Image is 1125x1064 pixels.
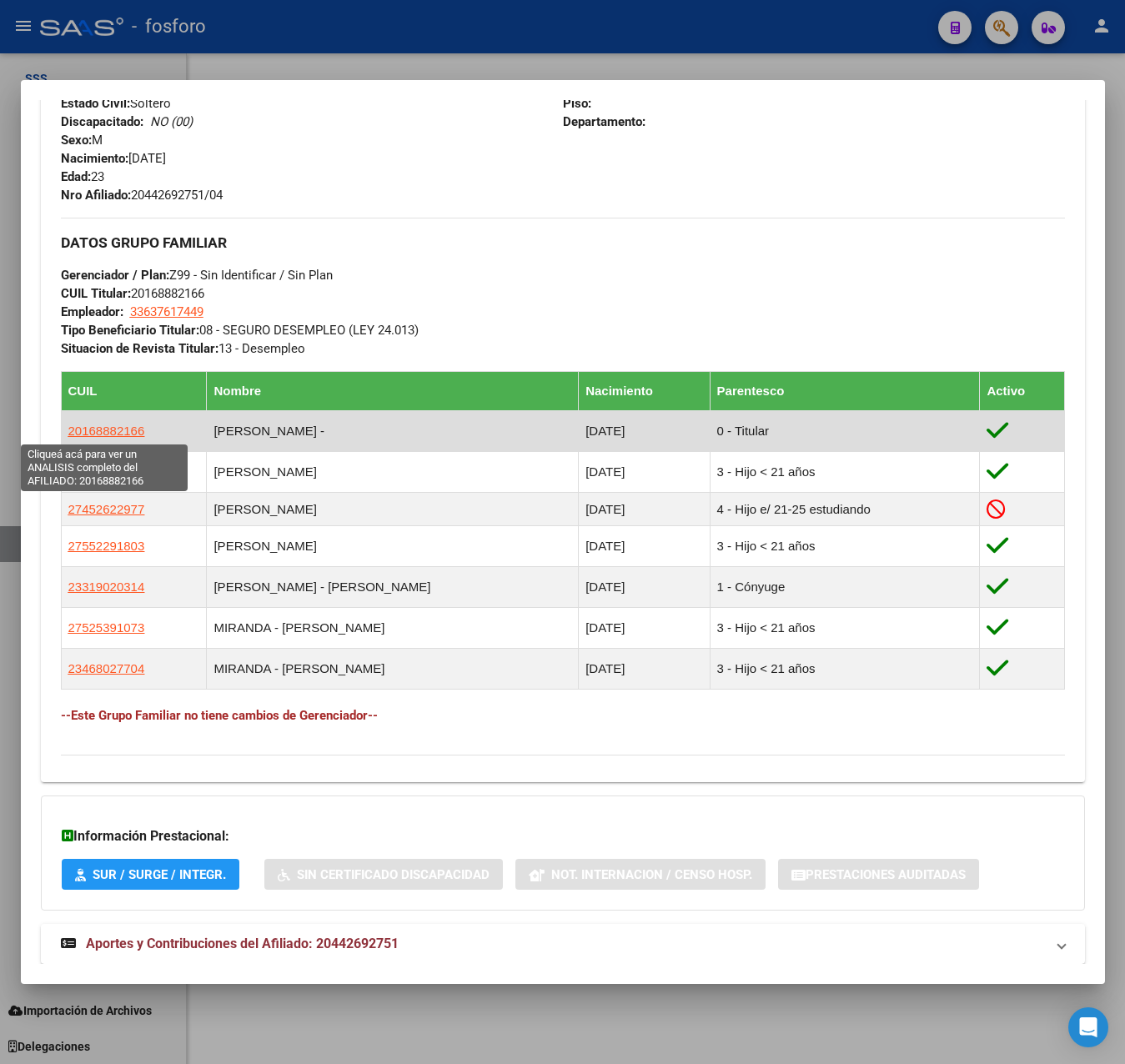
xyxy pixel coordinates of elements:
button: Not. Internacion / Censo Hosp. [515,859,766,890]
span: 08 - SEGURO DESEMPLEO (LEY 24.013) [61,323,419,338]
h3: Información Prestacional: [62,826,1064,846]
td: [DATE] [579,526,710,567]
td: [DATE] [579,493,710,526]
span: 33637617449 [130,304,203,319]
strong: Piso: [563,96,591,111]
td: 3 - Hijo < 21 años [710,608,980,649]
span: 27552291803 [68,539,145,553]
span: Not. Internacion / Censo Hosp. [551,867,752,882]
span: Sin Certificado Discapacidad [297,867,490,882]
button: Prestaciones Auditadas [778,859,979,890]
td: [DATE] [579,452,710,493]
span: 27581877469 [68,464,145,479]
td: [PERSON_NAME] [207,452,579,493]
div: Open Intercom Messenger [1068,1007,1108,1047]
td: 3 - Hijo < 21 años [710,649,980,690]
strong: Situacion de Revista Titular: [61,341,218,356]
td: 3 - Hijo < 21 años [710,526,980,567]
td: [PERSON_NAME] [207,493,579,526]
span: [DATE] [61,151,166,166]
td: MIRANDA - [PERSON_NAME] [207,649,579,690]
span: Z99 - Sin Identificar / Sin Plan [61,268,333,283]
td: 1 - Cónyuge [710,567,980,608]
button: SUR / SURGE / INTEGR. [62,859,239,890]
strong: Edad: [61,169,91,184]
td: 0 - Titular [710,411,980,452]
span: 23 [61,169,104,184]
td: [DATE] [579,649,710,690]
span: 23319020314 [68,580,145,594]
span: 27525391073 [68,620,145,635]
span: 20442692751/04 [61,188,223,203]
strong: Departamento: [563,114,645,129]
span: 20168882166 [61,286,204,301]
td: [DATE] [579,608,710,649]
span: Prestaciones Auditadas [806,867,966,882]
strong: Nro Afiliado: [61,188,131,203]
span: Aportes y Contribuciones del Afiliado: 20442692751 [86,936,399,951]
td: [PERSON_NAME] [207,526,579,567]
strong: Nacimiento: [61,151,128,166]
span: Soltero [61,96,171,111]
th: Activo [980,372,1064,411]
td: [DATE] [579,411,710,452]
strong: Sexo: [61,133,92,148]
span: 13 - Desempleo [61,341,305,356]
span: 23468027704 [68,661,145,675]
th: CUIL [61,372,207,411]
h3: DATOS GRUPO FAMILIAR [61,233,1065,252]
td: 4 - Hijo e/ 21-25 estudiando [710,493,980,526]
i: NO (00) [150,114,193,129]
strong: Gerenciador / Plan: [61,268,169,283]
th: Parentesco [710,372,980,411]
td: MIRANDA - [PERSON_NAME] [207,608,579,649]
th: Nacimiento [579,372,710,411]
strong: Empleador: [61,304,123,319]
span: 27452622977 [68,502,145,516]
mat-expansion-panel-header: Aportes y Contribuciones del Afiliado: 20442692751 [41,924,1085,964]
td: 3 - Hijo < 21 años [710,452,980,493]
span: 20168882166 [68,424,145,438]
td: [PERSON_NAME] - [PERSON_NAME] [207,567,579,608]
h4: --Este Grupo Familiar no tiene cambios de Gerenciador-- [61,706,1065,725]
strong: CUIL Titular: [61,286,131,301]
strong: Tipo Beneficiario Titular: [61,323,199,338]
span: M [61,133,103,148]
span: SUR / SURGE / INTEGR. [93,867,226,882]
td: [DATE] [579,567,710,608]
th: Nombre [207,372,579,411]
button: Sin Certificado Discapacidad [264,859,503,890]
strong: Discapacitado: [61,114,143,129]
td: [PERSON_NAME] - [207,411,579,452]
strong: Estado Civil: [61,96,130,111]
